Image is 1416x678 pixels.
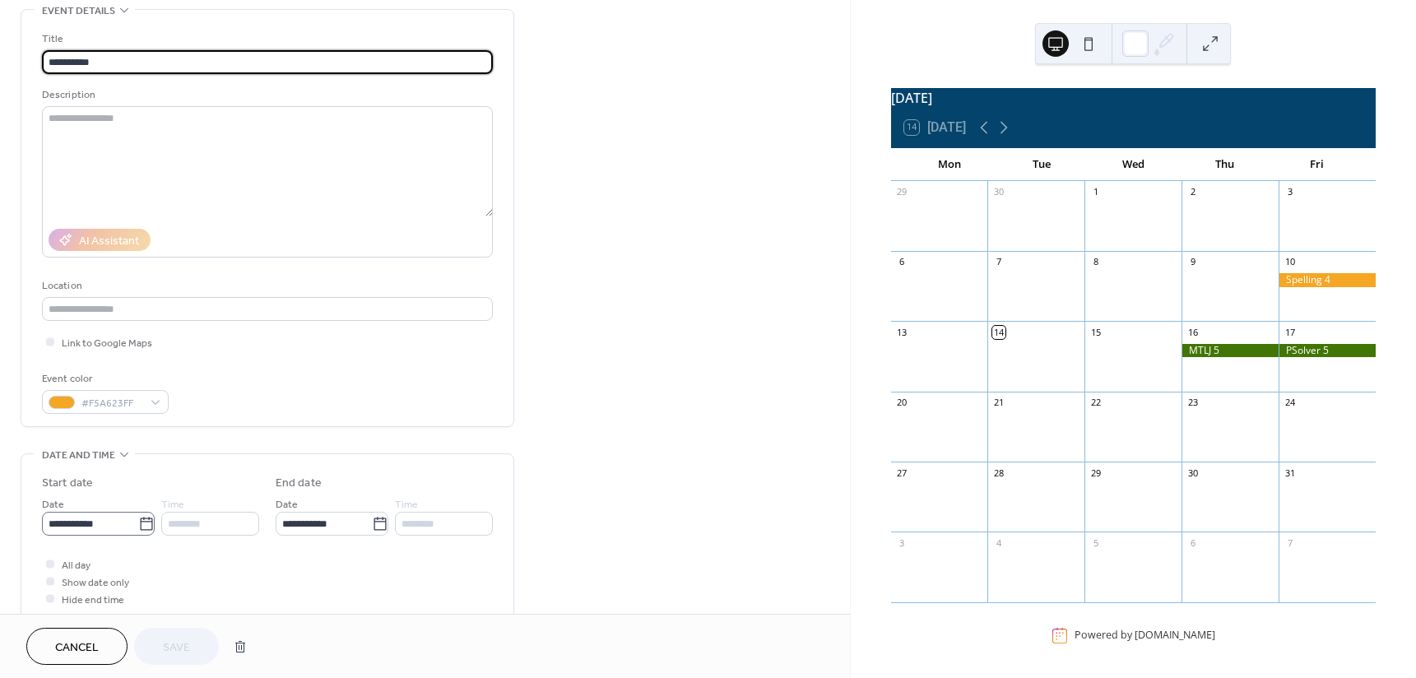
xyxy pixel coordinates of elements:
div: Powered by [1075,629,1215,643]
div: 27 [896,467,908,479]
div: PSolver 5 [1279,344,1376,358]
div: 7 [1284,536,1296,549]
span: #F5A623FF [81,395,142,412]
div: 9 [1186,256,1199,268]
div: 24 [1284,397,1296,409]
a: [DOMAIN_NAME] [1135,629,1215,643]
span: Date [42,496,64,513]
div: 17 [1284,326,1296,338]
div: [DATE] [891,88,1376,108]
button: Cancel [26,628,128,665]
span: Date and time [42,447,115,464]
div: Start date [42,475,93,492]
div: 15 [1089,326,1102,338]
div: Wed [1088,148,1179,181]
div: 10 [1284,256,1296,268]
div: Description [42,86,490,104]
span: Time [161,496,184,513]
div: 20 [896,397,908,409]
div: 5 [1089,536,1102,549]
div: 30 [1186,467,1199,479]
div: Title [42,30,490,48]
div: Fri [1271,148,1363,181]
div: 29 [1089,467,1102,479]
div: 14 [992,326,1005,338]
div: Thu [1179,148,1270,181]
div: Spelling 4 [1279,273,1376,287]
div: 16 [1186,326,1199,338]
div: 3 [896,536,908,549]
div: 6 [1186,536,1199,549]
div: 1 [1089,186,1102,198]
div: 3 [1284,186,1296,198]
div: 6 [896,256,908,268]
span: Date [276,496,298,513]
span: Show date only [62,574,129,592]
div: 21 [992,397,1005,409]
div: 7 [992,256,1005,268]
span: Hide end time [62,592,124,609]
div: 30 [992,186,1005,198]
div: Mon [904,148,996,181]
span: Link to Google Maps [62,335,152,352]
div: 13 [896,326,908,338]
span: Time [395,496,418,513]
div: 22 [1089,397,1102,409]
div: Event color [42,370,165,388]
div: 28 [992,467,1005,479]
span: All day [62,557,91,574]
span: Cancel [55,639,99,657]
div: 23 [1186,397,1199,409]
div: 4 [992,536,1005,549]
div: 8 [1089,256,1102,268]
div: 31 [1284,467,1296,479]
div: End date [276,475,322,492]
span: Event details [42,2,115,20]
div: Quiz Félix [1182,358,1279,372]
div: 29 [896,186,908,198]
div: Tue [996,148,1087,181]
div: 2 [1186,186,1199,198]
div: Dictée 4 [891,484,988,498]
div: MTLJ 5 [1182,344,1279,358]
div: Location [42,277,490,295]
